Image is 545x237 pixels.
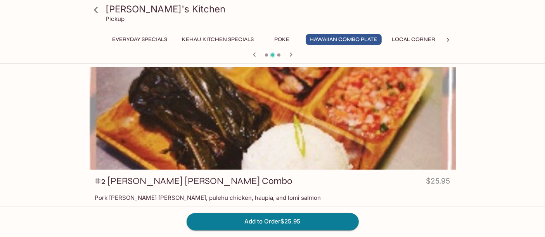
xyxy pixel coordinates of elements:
button: Poke [265,34,299,45]
h3: #2 [PERSON_NAME] [PERSON_NAME] Combo [95,175,292,187]
h4: $25.95 [426,175,450,190]
button: Hawaiian Combo Plate [306,34,382,45]
button: Add to Order$25.95 [187,213,359,230]
button: Kehau Kitchen Specials [178,34,258,45]
h3: [PERSON_NAME]'s Kitchen [106,3,453,15]
p: Pickup [106,15,125,22]
button: Local Corner [388,34,440,45]
button: Everyday Specials [108,34,172,45]
p: Pork [PERSON_NAME] [PERSON_NAME], pulehu chicken, haupia, and lomi salmon [95,194,450,201]
div: #2 Lau Lau Combo [90,67,456,170]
